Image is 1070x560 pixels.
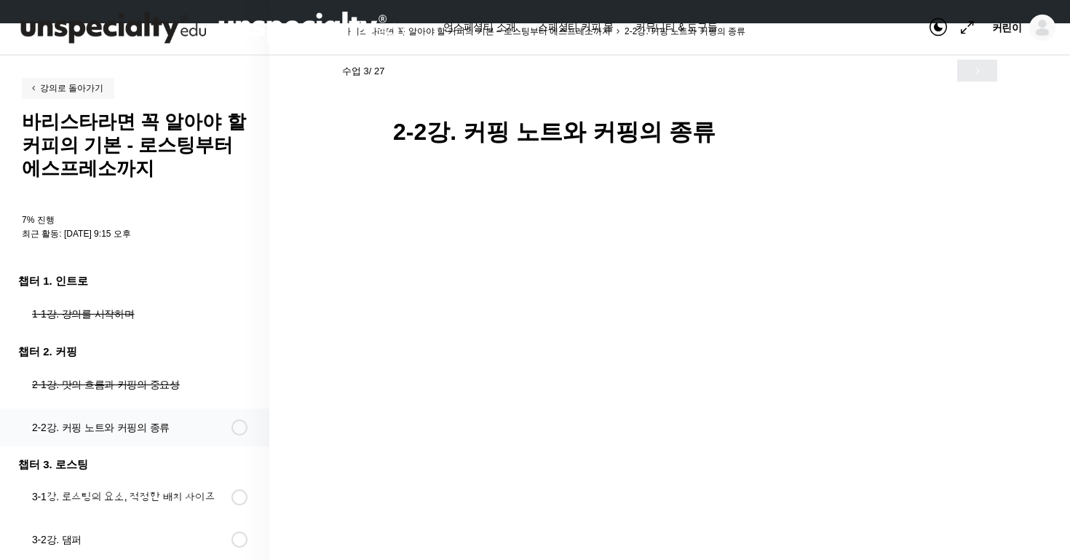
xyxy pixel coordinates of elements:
[32,376,227,393] div: 2-1강. 맛의 흐름과 커핑의 중요성
[436,17,523,39] a: 언스페셜티 소개
[863,60,908,82] div: 진행 중
[393,118,946,146] h1: 2-2강. 커핑 노트와 커핑의 종류
[369,66,385,76] span: / 27
[992,15,1055,41] a: 커린이
[18,271,247,291] h3: 챕터 1. 인트로
[32,306,227,322] div: 1-1강. 강의를 시작하며
[342,66,385,76] span: 수업 3
[635,17,718,37] span: 커뮤니티 & 도구들
[916,60,956,82] a: ←이전
[29,83,103,93] span: 강의로 돌아가기
[628,17,725,39] a: 커뮤니티 & 도구들
[22,216,247,224] div: 7% 진행
[538,17,614,37] span: 스페셜티 커피 몰
[32,419,227,435] div: 2-2강. 커핑 노트와 커핑의 종류
[18,454,247,474] div: 챕터 3. 로스팅
[992,21,1022,34] span: 커린이
[443,17,516,37] span: 언스페셜티 소개
[32,532,227,548] div: 3-2강. 댐퍼
[916,61,956,81] span: ←
[22,229,247,238] div: 최근 활동: [DATE] 9:15 오후
[22,78,114,99] a: 강의로 돌아가기
[32,489,227,505] div: 3-1강. 로스팅의 요소, 적정한 배치 사이즈
[18,342,247,361] div: 챕터 2. 커핑
[531,17,621,39] a: 스페셜티 커피 몰
[22,110,247,180] h2: 바리스타라면 꼭 알아야 할 커피의 기본 - 로스팅부터 에스프레소까지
